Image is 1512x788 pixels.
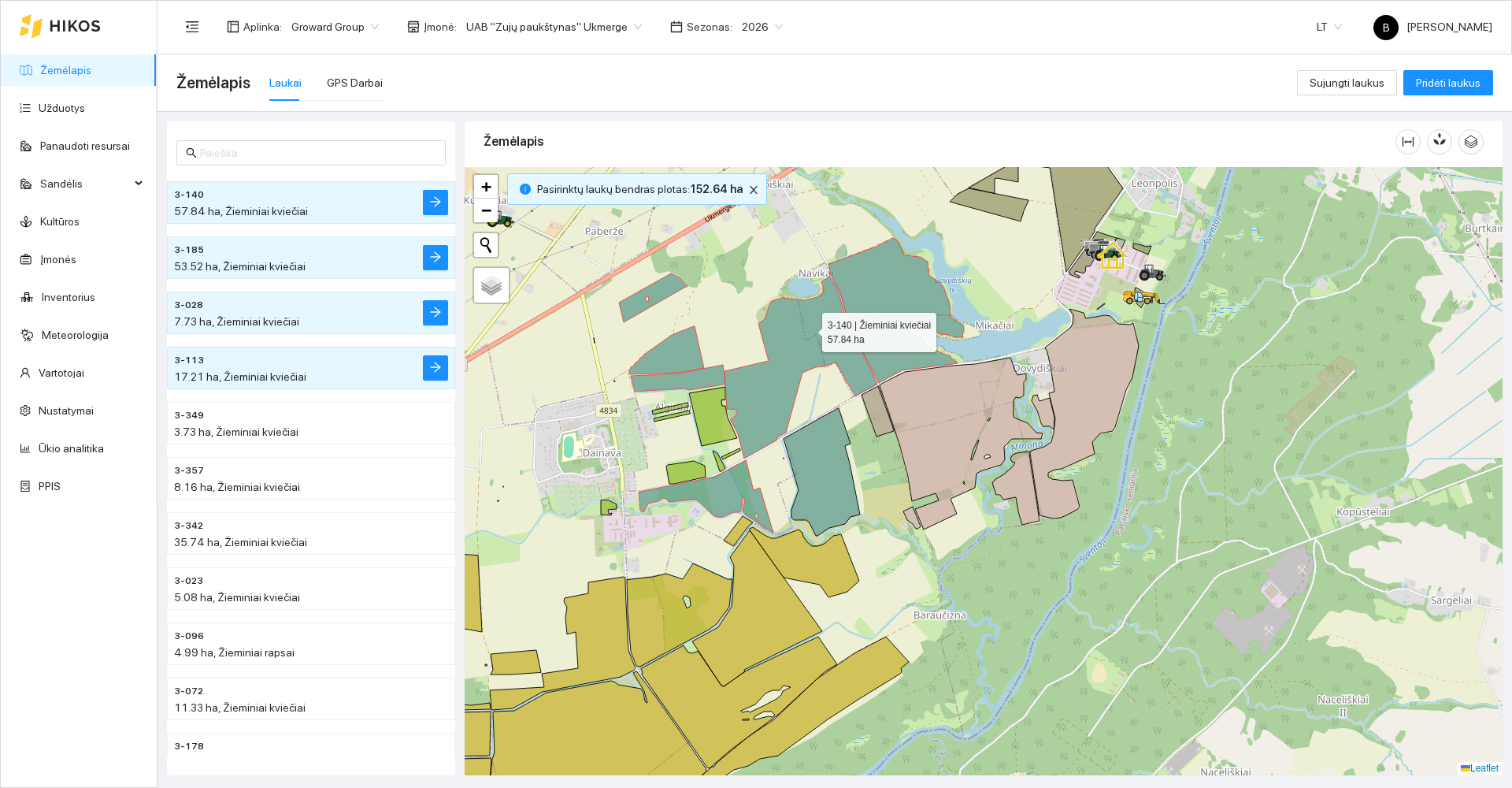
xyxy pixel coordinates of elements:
[466,15,642,39] span: UAB "Zujų paukštynas" Ukmerge
[537,180,743,198] span: Pasirinktų laukų bendras plotas :
[39,404,94,417] a: Nustatymai
[1297,70,1397,95] button: Sujungti laukus
[227,20,239,33] span: layout
[40,215,80,228] a: Kultūros
[174,315,299,328] span: 7.73 ha, Žieminiai kviečiai
[40,139,130,152] a: Panaudoti resursai
[1403,70,1493,95] button: Pridėti laukus
[1403,76,1493,89] a: Pridėti laukus
[174,243,204,258] span: 3-185
[174,298,203,313] span: 3-028
[243,18,282,35] span: Aplinka :
[1395,129,1421,154] button: column-width
[407,20,420,33] span: shop
[670,20,683,33] span: calendar
[39,366,84,379] a: Vartotojai
[174,591,300,604] span: 5.08 ha, Žieminiai kviečiai
[185,20,199,34] span: menu-fold
[174,463,204,478] span: 3-357
[42,329,109,341] a: Meteorologija
[1396,136,1420,148] span: column-width
[1416,74,1480,91] span: Pridėti laukus
[174,205,308,217] span: 57.84 ha, Žieminiai kviečiai
[744,180,763,199] button: close
[745,184,762,195] span: close
[176,70,250,95] span: Žemėlapis
[174,353,204,368] span: 3-113
[1297,76,1397,89] a: Sujungti laukus
[423,300,448,325] button: arrow-right
[40,168,130,199] span: Sandėlis
[474,233,498,257] button: Initiate a new search
[423,355,448,381] button: arrow-right
[39,102,85,114] a: Užduotys
[39,442,104,455] a: Ūkio analitika
[174,188,204,203] span: 3-140
[174,260,306,273] span: 53.52 ha, Žieminiai kviečiai
[1317,15,1342,39] span: LT
[174,519,203,533] span: 3-342
[174,646,295,659] span: 4.99 ha, Žieminiai rapsai
[174,481,300,493] span: 8.16 ha, Žieminiai kviečiai
[520,184,531,195] span: info-circle
[174,370,306,383] span: 17.21 ha, Žieminiai kviečiai
[424,18,457,35] span: Įmonė :
[174,574,203,589] span: 3-023
[40,253,76,266] a: Įmonės
[474,268,509,303] a: Layers
[474,199,498,222] a: Zoom out
[474,175,498,199] a: Zoom in
[1383,15,1390,40] span: B
[186,147,197,158] span: search
[327,74,383,91] div: GPS Darbai
[269,74,302,91] div: Laukai
[484,119,1395,164] div: Žemėlapis
[1461,763,1499,774] a: Leaflet
[481,200,491,220] span: −
[39,480,61,492] a: PPIS
[423,190,448,215] button: arrow-right
[291,15,379,39] span: Groward Group
[174,426,298,438] span: 3.73 ha, Žieminiai kviečiai
[742,15,783,39] span: 2026
[174,408,204,423] span: 3-349
[429,251,442,266] span: arrow-right
[174,629,204,644] span: 3-096
[429,306,442,321] span: arrow-right
[174,739,204,754] span: 3-178
[40,64,91,76] a: Žemėlapis
[42,291,95,303] a: Inventorius
[690,183,743,195] b: 152.64 ha
[1310,74,1384,91] span: Sujungti laukus
[481,177,491,196] span: +
[423,245,448,270] button: arrow-right
[687,18,732,35] span: Sezonas :
[429,195,442,210] span: arrow-right
[174,536,307,548] span: 35.74 ha, Žieminiai kviečiai
[174,684,203,699] span: 3-072
[174,701,306,714] span: 11.33 ha, Žieminiai kviečiai
[1373,20,1492,33] span: [PERSON_NAME]
[429,361,442,376] span: arrow-right
[200,144,436,162] input: Paieška
[176,11,208,43] button: menu-fold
